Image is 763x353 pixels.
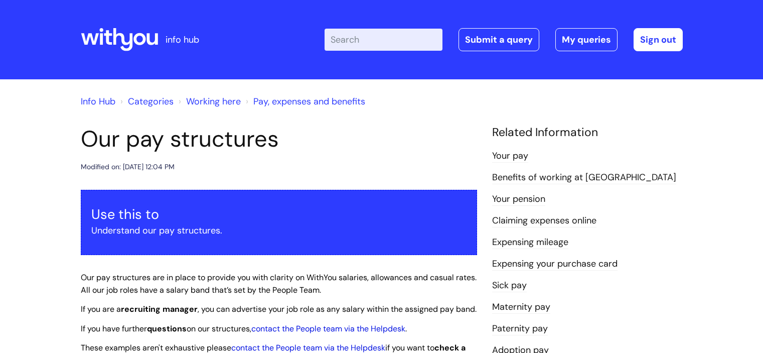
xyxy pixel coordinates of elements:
[492,301,550,314] a: Maternity pay
[492,236,568,249] a: Expensing mileage
[325,28,683,51] div: | -
[121,304,198,314] strong: recruiting manager
[459,28,539,51] a: Submit a query
[176,93,241,109] li: Working here
[128,95,174,107] a: Categories
[81,323,407,334] span: If you have further on our structures, .
[492,126,683,140] h4: Related Information
[81,126,477,153] h1: Our pay structures
[555,28,618,51] a: My queries
[634,28,683,51] a: Sign out
[231,342,385,353] a: contact the People team via the Helpdesk
[492,214,596,227] a: Claiming expenses online
[492,193,545,206] a: Your pension
[166,32,199,48] p: info hub
[81,272,477,295] span: Our pay structures are in place to provide you with clarity on WithYou salaries, allowances and c...
[492,258,618,271] a: Expensing your purchase card
[118,93,174,109] li: Solution home
[253,95,365,107] a: Pay, expenses and benefits
[492,150,528,163] a: Your pay
[81,304,477,314] span: If you are a , you can advertise your job role as any salary within the assigned pay band.
[186,95,241,107] a: Working here
[81,95,115,107] a: Info Hub
[251,323,405,334] a: contact the People team via the Helpdesk
[492,322,548,335] a: Paternity pay
[492,279,527,292] a: Sick pay
[91,222,467,239] p: Understand our pay structures.
[81,161,175,173] div: Modified on: [DATE] 12:04 PM
[147,323,187,334] strong: questions
[325,29,442,51] input: Search
[91,206,467,222] h3: Use this to
[492,171,676,184] a: Benefits of working at [GEOGRAPHIC_DATA]
[243,93,365,109] li: Pay, expenses and benefits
